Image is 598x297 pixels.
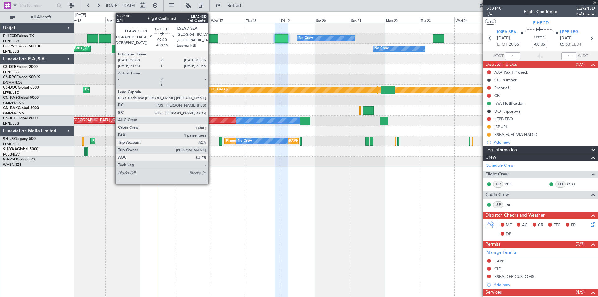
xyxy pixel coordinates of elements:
[509,41,519,48] span: 20:55
[3,96,17,100] span: CN-KAS
[3,45,40,48] a: F-GPNJFalcon 900EX
[494,124,508,129] div: ISP JRL
[315,17,350,23] div: Sat 20
[576,61,585,68] span: (1/7)
[350,17,385,23] div: Sun 21
[486,12,501,17] span: 3/4
[85,85,183,94] div: Planned Maint [GEOGRAPHIC_DATA] ([GEOGRAPHIC_DATA])
[3,86,18,89] span: CS-DOU
[226,137,314,146] div: Planned [GEOGRAPHIC_DATA] ([GEOGRAPHIC_DATA])
[3,158,36,161] a: 9H-VSLKFalcon 7X
[505,181,519,187] a: PBS
[576,289,585,295] span: (4/6)
[494,77,517,83] div: CID number
[55,44,121,53] div: AOG Maint Paris ([GEOGRAPHIC_DATA])
[105,17,140,23] div: Sun 14
[175,17,210,23] div: Tue 16
[420,17,454,23] div: Tue 23
[70,17,105,23] div: Sat 13
[493,53,504,59] span: ATOT
[3,34,17,38] span: F-HECD
[92,137,166,146] div: Planned Maint Cannes ([GEOGRAPHIC_DATA])
[572,41,581,48] span: ELDT
[538,222,543,228] span: CR
[571,222,576,228] span: FP
[505,52,520,60] input: --:--
[153,85,228,94] div: Planned Maint London ([GEOGRAPHIC_DATA])
[3,75,17,79] span: CS-RRC
[3,137,36,141] a: 9H-LPZLegacy 500
[494,274,534,279] div: KSEA DEP CUSTOMS
[494,93,500,98] div: CB
[578,53,588,59] span: ALDT
[245,17,280,23] div: Thu 18
[3,111,25,116] a: GMMN/CMN
[3,96,39,100] a: CN-KASGlobal 5000
[576,241,585,247] span: (0/3)
[506,231,511,237] span: DP
[576,12,595,17] span: Pref Charter
[494,282,595,287] div: Add new
[374,44,389,53] div: No Crew
[3,158,18,161] span: 9H-VSLK
[3,39,19,44] a: LFPB/LBG
[222,3,248,8] span: Refresh
[497,29,516,36] span: KSEA SEA
[494,132,538,137] div: KSEA FUEL VIA HADID
[238,137,252,146] div: No Crew
[486,5,501,12] span: 533140
[505,202,519,208] a: JRL
[494,69,528,75] div: AXA Pax PP check
[299,34,313,43] div: No Crew
[3,106,18,110] span: CN-RAK
[130,34,145,43] div: No Crew
[560,41,570,48] span: 05:50
[210,17,245,23] div: Wed 17
[494,85,509,90] div: Prebrief
[19,1,55,10] input: Trip Number
[576,5,595,12] span: LEA243D
[553,222,561,228] span: FFC
[3,117,17,120] span: CS-JHH
[486,146,517,154] span: Leg Information
[3,121,19,126] a: LFPB/LBG
[486,212,545,219] span: Dispatch Checks and Weather
[497,41,507,48] span: ETOT
[486,289,502,296] span: Services
[494,116,513,122] div: LFPB FBO
[385,17,420,23] div: Mon 22
[3,65,17,69] span: CS-DTR
[522,222,528,228] span: AC
[3,45,17,48] span: F-GPNJ
[3,80,22,85] a: DNMM/LOS
[280,17,315,23] div: Fri 19
[497,35,510,41] span: [DATE]
[454,17,489,23] div: Wed 24
[130,44,145,53] div: No Crew
[3,101,25,105] a: GMMN/CMN
[3,117,38,120] a: CS-JHHGlobal 6000
[494,258,505,264] div: EAPIS
[486,171,509,178] span: Flight Crew
[494,140,595,145] div: Add new
[486,250,517,256] a: Manage Permits
[534,34,544,41] span: 08:55
[213,1,250,11] button: Refresh
[75,12,86,18] div: [DATE]
[486,154,496,161] span: Crew
[3,147,17,151] span: 9H-YAA
[486,241,500,248] span: Permits
[493,181,503,188] div: CP
[560,35,573,41] span: [DATE]
[560,29,578,36] span: LFPB LBG
[494,266,501,271] div: CID
[3,70,19,74] a: LFPB/LBG
[3,137,16,141] span: 9H-LPZ
[3,162,21,167] a: WMSA/SZB
[3,86,39,89] a: CS-DOUGlobal 6500
[3,142,21,146] a: LFMD/CEQ
[493,201,503,208] div: ISP
[50,116,148,125] div: Planned Maint [GEOGRAPHIC_DATA] ([GEOGRAPHIC_DATA])
[3,34,34,38] a: F-HECDFalcon 7X
[7,12,68,22] button: All Aircraft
